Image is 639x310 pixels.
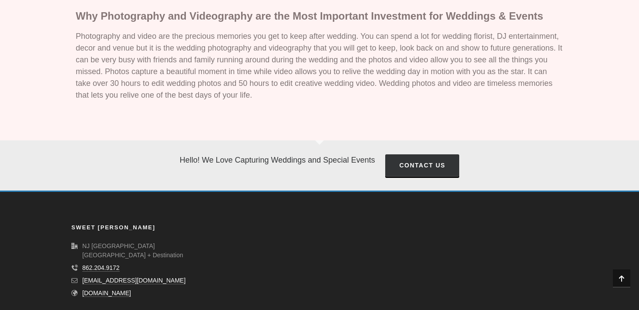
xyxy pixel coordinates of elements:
[71,223,155,233] h4: Sweet [PERSON_NAME]
[385,154,459,177] a: Contact Us
[82,264,120,272] a: 862.204.9172
[82,242,183,259] span: NJ [GEOGRAPHIC_DATA] [GEOGRAPHIC_DATA] + Destination
[82,277,185,284] a: [EMAIL_ADDRESS][DOMAIN_NAME]
[82,290,131,297] a: [DOMAIN_NAME]
[76,8,563,24] h2: Why Photography and Videography are the Most Important Investment for Weddings & Events
[180,156,375,164] font: Hello! We Love Capturing Weddings and Special Events
[76,31,563,101] p: Photography and video are the precious memories you get to keep after wedding. You can spend a lo...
